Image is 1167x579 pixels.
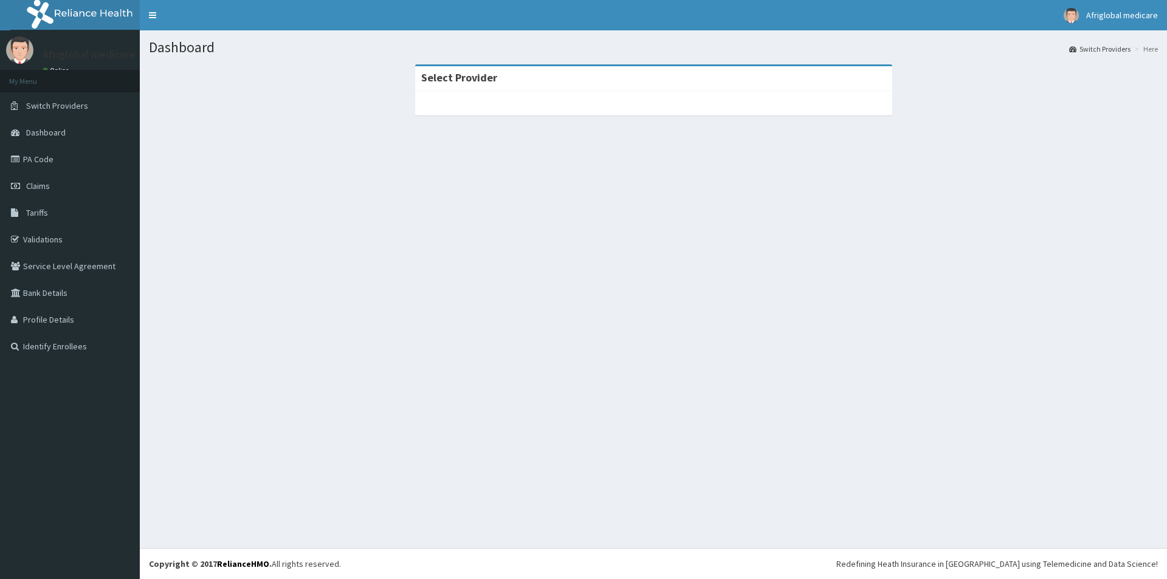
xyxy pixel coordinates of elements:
[26,207,48,218] span: Tariffs
[1064,8,1079,23] img: User Image
[217,558,269,569] a: RelianceHMO
[836,558,1158,570] div: Redefining Heath Insurance in [GEOGRAPHIC_DATA] using Telemedicine and Data Science!
[421,70,497,84] strong: Select Provider
[140,548,1167,579] footer: All rights reserved.
[43,66,72,75] a: Online
[1069,44,1131,54] a: Switch Providers
[1086,10,1158,21] span: Afriglobal medicare
[1132,44,1158,54] li: Here
[43,49,135,60] p: Afriglobal medicare
[149,558,272,569] strong: Copyright © 2017 .
[26,100,88,111] span: Switch Providers
[26,127,66,138] span: Dashboard
[6,36,33,64] img: User Image
[26,180,50,191] span: Claims
[149,39,1158,55] h1: Dashboard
